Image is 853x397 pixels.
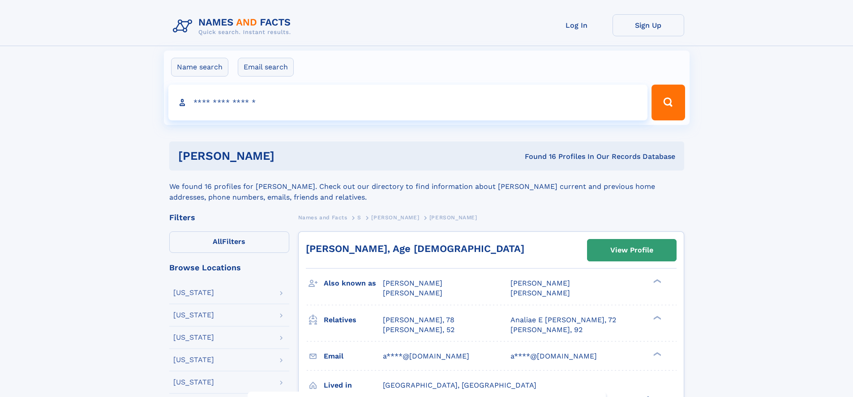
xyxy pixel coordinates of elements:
a: View Profile [587,239,676,261]
h3: Email [324,349,383,364]
span: All [213,237,222,246]
img: Logo Names and Facts [169,14,298,38]
div: [US_STATE] [173,289,214,296]
div: We found 16 profiles for [PERSON_NAME]. Check out our directory to find information about [PERSON... [169,171,684,203]
a: [PERSON_NAME], 78 [383,315,454,325]
a: [PERSON_NAME] [371,212,419,223]
h3: Lived in [324,378,383,393]
span: [PERSON_NAME] [371,214,419,221]
span: S [357,214,361,221]
span: [PERSON_NAME] [510,289,570,297]
a: Log In [541,14,613,36]
label: Email search [238,58,294,77]
span: [PERSON_NAME] [429,214,477,221]
a: S [357,212,361,223]
h1: [PERSON_NAME] [178,150,400,162]
span: [PERSON_NAME] [383,279,442,287]
a: Sign Up [613,14,684,36]
span: [PERSON_NAME] [510,279,570,287]
label: Name search [171,58,228,77]
div: [US_STATE] [173,356,214,363]
h3: Also known as [324,276,383,291]
div: Found 16 Profiles In Our Records Database [399,152,675,162]
span: [PERSON_NAME] [383,289,442,297]
input: search input [168,85,648,120]
div: View Profile [610,240,653,260]
div: [US_STATE] [173,312,214,319]
div: ❯ [651,278,662,284]
div: ❯ [651,351,662,357]
span: [GEOGRAPHIC_DATA], [GEOGRAPHIC_DATA] [383,381,536,389]
a: Names and Facts [298,212,347,223]
a: [PERSON_NAME], 92 [510,325,583,335]
div: [US_STATE] [173,379,214,386]
a: [PERSON_NAME], 52 [383,325,454,335]
h3: Relatives [324,312,383,328]
a: [PERSON_NAME], Age [DEMOGRAPHIC_DATA] [306,243,524,254]
button: Search Button [652,85,685,120]
a: Analiae E [PERSON_NAME], 72 [510,315,616,325]
div: Filters [169,213,289,222]
div: [US_STATE] [173,334,214,341]
div: ❯ [651,315,662,320]
div: Browse Locations [169,264,289,272]
label: Filters [169,231,289,253]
